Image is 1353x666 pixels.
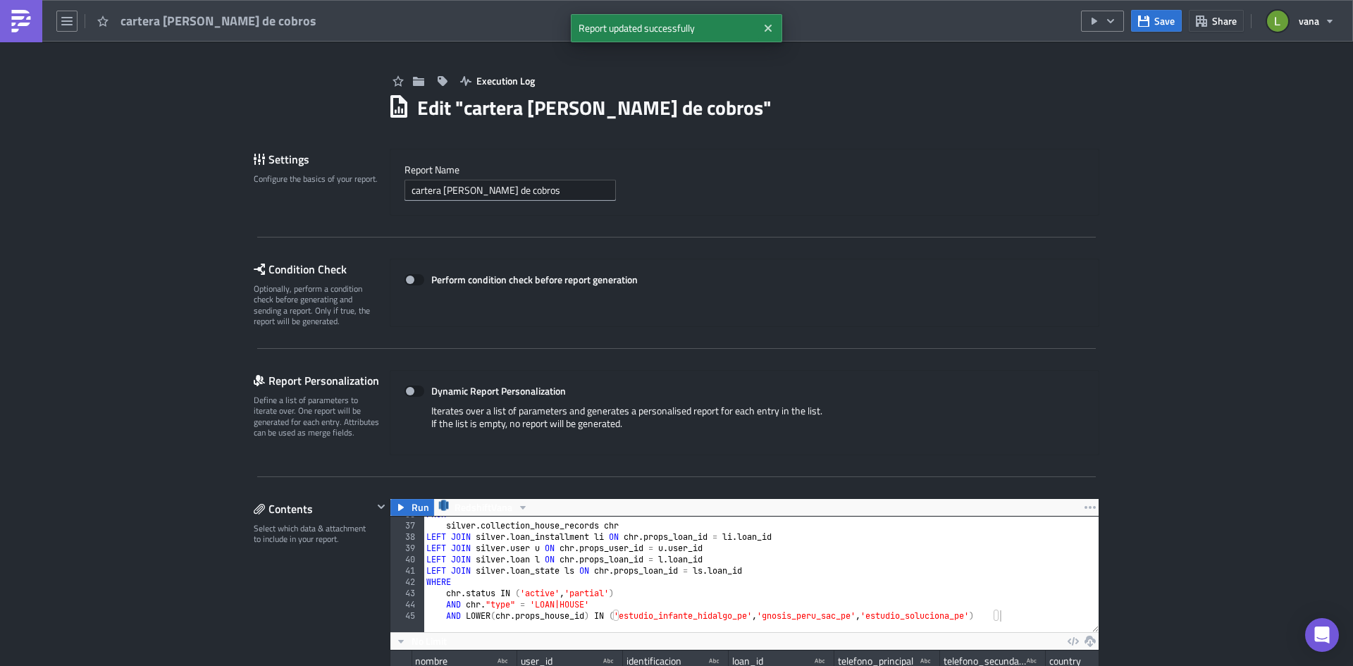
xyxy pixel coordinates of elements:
div: Settings [254,149,390,170]
span: Share [1212,13,1237,28]
button: RedshiftVana [433,499,533,516]
button: Execution Log [453,70,542,92]
div: Condition Check [254,259,390,280]
h1: Edit " cartera [PERSON_NAME] de cobros " [417,95,772,121]
div: 41 [390,565,424,576]
span: No Limit [412,634,447,648]
div: 42 [390,576,424,588]
div: Report Personalization [254,370,390,391]
button: Save [1131,10,1182,32]
div: Open Intercom Messenger [1305,618,1339,652]
button: Close [758,18,779,39]
div: 38 [390,531,424,543]
img: Avatar [1266,9,1290,33]
span: RedshiftVana [455,499,512,516]
body: Rich Text Area. Press ALT-0 for help. [6,6,673,17]
button: No Limit [390,633,452,650]
div: 44 [390,599,424,610]
span: Report updated successfully [571,14,758,42]
span: cartera [PERSON_NAME] de cobros [121,13,318,29]
img: PushMetrics [10,10,32,32]
button: Hide content [373,498,390,515]
div: Select which data & attachment to include in your report. [254,523,373,545]
div: Iterates over a list of parameters and generates a personalised report for each entry in the list... [404,405,1085,440]
div: 45 [390,610,424,622]
strong: Perform condition check before report generation [431,272,638,287]
div: Configure the basics of your report. [254,173,381,184]
div: 40 [390,554,424,565]
div: Contents [254,498,373,519]
label: Report Nam﻿e [404,164,1085,176]
span: Run [412,499,429,516]
span: Execution Log [476,73,535,88]
div: 43 [390,588,424,599]
span: Save [1154,13,1175,28]
div: 37 [390,520,424,531]
div: Define a list of parameters to iterate over. One report will be generated for each entry. Attribu... [254,395,381,438]
div: Optionally, perform a condition check before generating and sending a report. Only if true, the r... [254,283,381,327]
div: 39 [390,543,424,554]
button: Run [390,499,434,516]
button: vana [1259,6,1342,37]
button: Share [1189,10,1244,32]
strong: Dynamic Report Personalization [431,383,566,398]
span: vana [1299,13,1319,28]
